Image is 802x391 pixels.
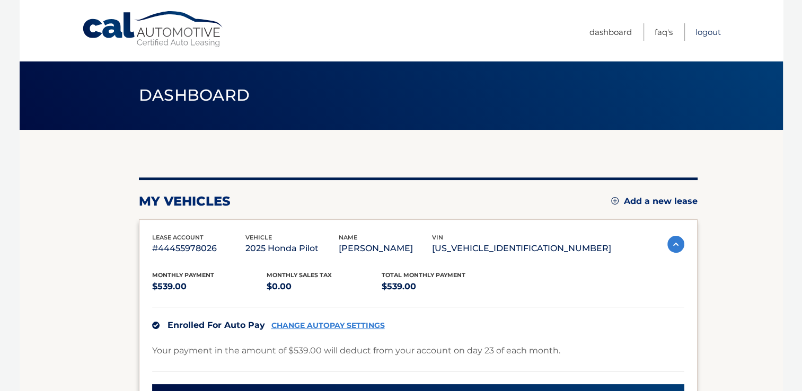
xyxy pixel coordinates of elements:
[339,234,357,241] span: name
[139,193,231,209] h2: my vehicles
[152,322,160,329] img: check.svg
[611,196,698,207] a: Add a new lease
[152,241,245,256] p: #44455978026
[655,23,673,41] a: FAQ's
[611,197,619,205] img: add.svg
[152,271,214,279] span: Monthly Payment
[382,271,465,279] span: Total Monthly Payment
[168,320,265,330] span: Enrolled For Auto Pay
[382,279,497,294] p: $539.00
[432,241,611,256] p: [US_VEHICLE_IDENTIFICATION_NUMBER]
[139,85,250,105] span: Dashboard
[271,321,385,330] a: CHANGE AUTOPAY SETTINGS
[152,343,560,358] p: Your payment in the amount of $539.00 will deduct from your account on day 23 of each month.
[267,279,382,294] p: $0.00
[432,234,443,241] span: vin
[245,241,339,256] p: 2025 Honda Pilot
[339,241,432,256] p: [PERSON_NAME]
[152,279,267,294] p: $539.00
[245,234,272,241] span: vehicle
[667,236,684,253] img: accordion-active.svg
[589,23,632,41] a: Dashboard
[152,234,204,241] span: lease account
[695,23,721,41] a: Logout
[267,271,332,279] span: Monthly sales Tax
[82,11,225,48] a: Cal Automotive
